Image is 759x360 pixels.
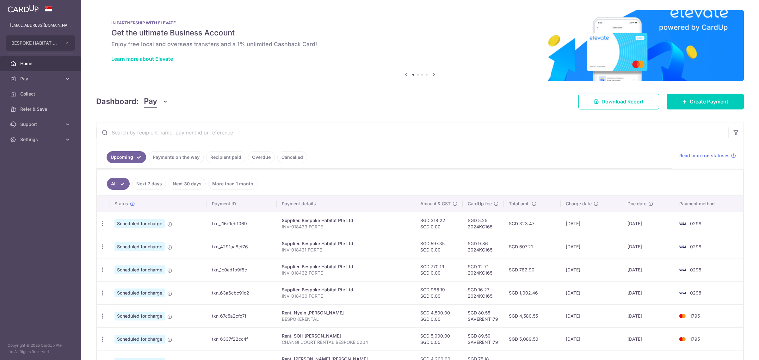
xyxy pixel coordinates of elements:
img: Bank Card [676,312,689,320]
td: SGD 5,000.00 SGD 0.00 [415,327,463,351]
span: Total amt. [509,201,530,207]
p: INV-018432 FORTE [282,270,410,276]
p: BESPOKERENTAL [282,316,410,322]
span: Scheduled for charge [114,335,165,344]
td: SGD 770.19 SGD 0.00 [415,258,463,281]
td: txn_f16c1eb1069 [207,212,277,235]
h4: Dashboard: [96,96,139,107]
td: SGD 318.22 SGD 0.00 [415,212,463,235]
img: Renovation banner [96,10,744,81]
a: Read more on statuses [679,152,736,159]
span: 0298 [690,221,701,226]
h5: Get the ultimate Business Account [111,28,729,38]
span: Pay [20,76,62,82]
td: SGD 5,089.50 [504,327,561,351]
span: CardUp fee [468,201,492,207]
p: CHANGI COURT RENTAL BESPOKE 0204 [282,339,410,345]
span: Read more on statuses [679,152,730,159]
td: [DATE] [622,327,674,351]
span: Create Payment [690,98,728,105]
td: [DATE] [561,235,622,258]
td: SGD 4,500.00 SGD 0.00 [415,304,463,327]
th: Payment details [277,196,415,212]
a: More than 1 month [208,178,257,190]
th: Payment method [674,196,743,212]
img: Bank Card [676,220,689,227]
td: [DATE] [622,281,674,304]
span: Collect [20,91,62,97]
td: txn_1c0ad1b9f8c [207,258,277,281]
span: Charge date [566,201,592,207]
a: All [107,178,130,190]
a: Next 30 days [169,178,206,190]
td: [DATE] [622,212,674,235]
td: SGD 5.25 2024KC165 [463,212,504,235]
td: txn_6337f22cc4f [207,327,277,351]
span: Scheduled for charge [114,219,165,228]
a: Download Report [578,94,659,109]
td: [DATE] [622,258,674,281]
span: 0298 [690,290,701,295]
td: SGD 12.71 2024KC165 [463,258,504,281]
iframe: Opens a widget where you can find more information [719,341,753,357]
span: Status [114,201,128,207]
td: SGD 4,580.55 [504,304,561,327]
td: SGD 607.21 [504,235,561,258]
img: Bank Card [676,266,689,274]
div: Supplier. Bespoke Habitat Pte Ltd [282,217,410,224]
input: Search by recipient name, payment id or reference [96,122,728,143]
img: Bank Card [676,335,689,343]
div: Supplier. Bespoke Habitat Pte Ltd [282,240,410,247]
td: [DATE] [561,281,622,304]
p: INV-018430 FORTE [282,293,410,299]
a: Create Payment [667,94,744,109]
a: Recipient paid [206,151,245,163]
th: Payment ID [207,196,277,212]
td: SGD 986.19 SGD 0.00 [415,281,463,304]
span: Support [20,121,62,127]
td: [DATE] [622,235,674,258]
span: Scheduled for charge [114,265,165,274]
div: Supplier. Bespoke Habitat Pte Ltd [282,264,410,270]
td: SGD 323.47 [504,212,561,235]
span: Pay [144,96,157,108]
span: 1795 [690,336,700,342]
span: 1795 [690,313,700,319]
span: Settings [20,136,62,143]
span: Scheduled for charge [114,242,165,251]
img: Bank Card [676,243,689,251]
td: txn_67c5a2cfc7f [207,304,277,327]
p: IN PARTNERSHIP WITH ELEVATE [111,20,729,25]
td: SGD 1,002.46 [504,281,561,304]
a: Payments on the way [149,151,204,163]
td: [DATE] [561,212,622,235]
p: [EMAIL_ADDRESS][DOMAIN_NAME] [10,22,71,28]
td: SGD 80.55 SAVERENT179 [463,304,504,327]
td: [DATE] [561,258,622,281]
td: txn_4291aa8cf76 [207,235,277,258]
p: INV-018431 FORTE [282,247,410,253]
td: SGD 16.27 2024KC165 [463,281,504,304]
img: Bank Card [676,289,689,297]
span: Refer & Save [20,106,62,112]
span: Amount & GST [420,201,451,207]
span: Download Report [602,98,644,105]
a: Overdue [248,151,275,163]
a: Learn more about Elevate [111,56,173,62]
div: Rent. SOH [PERSON_NAME] [282,333,410,339]
a: Cancelled [277,151,307,163]
span: Scheduled for charge [114,289,165,297]
p: INV-018433 FORTE [282,224,410,230]
td: txn_63a6cbc91c2 [207,281,277,304]
span: 0298 [690,267,701,272]
span: 0298 [690,244,701,249]
td: [DATE] [622,304,674,327]
span: Scheduled for charge [114,312,165,320]
span: Due date [627,201,646,207]
td: SGD 9.86 2024KC165 [463,235,504,258]
span: BESPOKE HABITAT FORTE PTE. LTD. [11,40,58,46]
td: SGD 597.35 SGD 0.00 [415,235,463,258]
a: Upcoming [107,151,146,163]
h6: Enjoy free local and overseas transfers and a 1% unlimited Cashback Card! [111,40,729,48]
td: [DATE] [561,327,622,351]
